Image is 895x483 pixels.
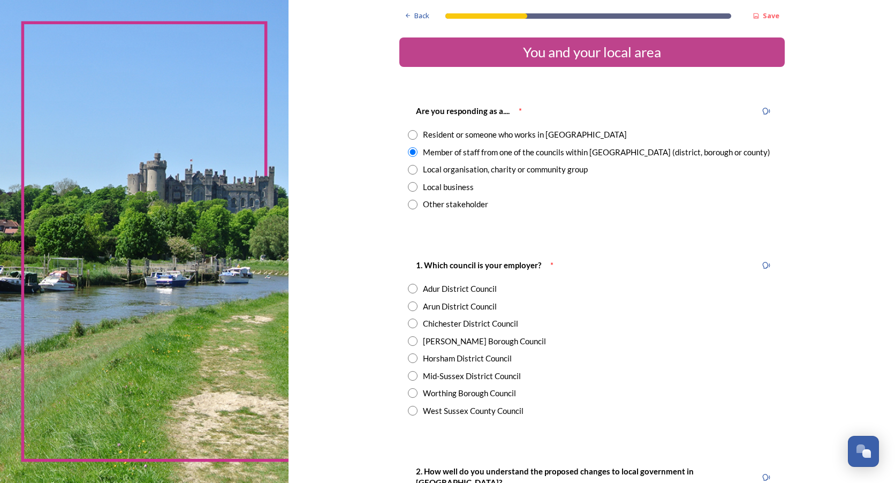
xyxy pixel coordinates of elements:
strong: Are you responding as a.... [416,106,510,116]
div: Arun District Council [423,300,497,313]
div: Local organisation, charity or community group [423,163,588,176]
div: Worthing Borough Council [423,387,516,399]
span: Back [414,11,429,21]
div: You and your local area [404,42,780,63]
div: Mid-Sussex District Council [423,370,521,382]
div: Adur District Council [423,283,497,295]
div: Other stakeholder [423,198,488,210]
div: Resident or someone who works in [GEOGRAPHIC_DATA] [423,129,627,141]
div: Local business [423,181,474,193]
div: Chichester District Council [423,318,518,330]
div: Horsham District Council [423,352,512,365]
strong: 1. Which council is your employer? [416,260,541,270]
div: Member of staff from one of the councils within [GEOGRAPHIC_DATA] (district, borough or county) [423,146,770,159]
button: Open Chat [848,436,879,467]
div: West Sussex County Council [423,405,524,417]
div: [PERSON_NAME] Borough Council [423,335,546,348]
strong: Save [763,11,779,20]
